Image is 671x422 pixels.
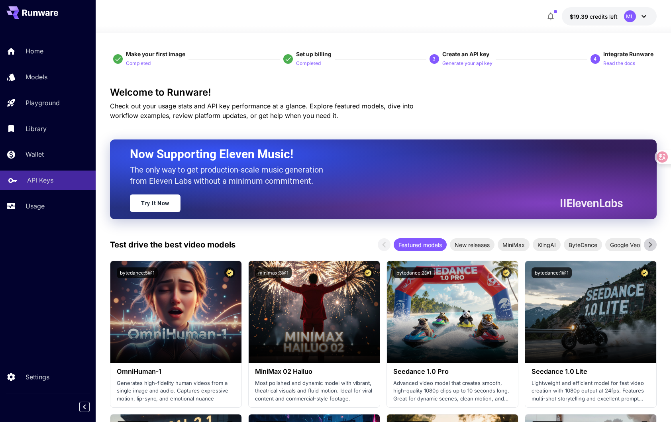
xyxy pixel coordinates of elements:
div: ByteDance [564,238,602,251]
span: credits left [590,13,618,20]
h3: MiniMax 02 Hailuo [255,368,373,375]
p: Lightweight and efficient model for fast video creation with 1080p output at 24fps. Features mult... [532,379,650,403]
p: API Keys [27,175,53,185]
button: Read the docs [603,58,635,68]
button: minimax:3@1 [255,267,292,278]
p: Most polished and dynamic model with vibrant, theatrical visuals and fluid motion. Ideal for vira... [255,379,373,403]
a: Try It Now [130,194,181,212]
span: MiniMax [498,241,530,249]
h2: Now Supporting Eleven Music! [130,147,617,162]
h3: Seedance 1.0 Lite [532,368,650,375]
p: Home [26,46,43,56]
span: Make your first image [126,51,185,57]
span: Google Veo [605,241,645,249]
button: Certified Model – Vetted for best performance and includes a commercial license. [639,267,650,278]
button: Certified Model – Vetted for best performance and includes a commercial license. [501,267,512,278]
p: Library [26,124,47,133]
p: Usage [26,201,45,211]
div: $19.3897 [570,12,618,21]
button: bytedance:5@1 [117,267,158,278]
button: bytedance:2@1 [393,267,434,278]
span: KlingAI [533,241,561,249]
div: Featured models [394,238,447,251]
div: Google Veo [605,238,645,251]
img: alt [249,261,380,363]
button: Completed [296,58,321,68]
p: Settings [26,372,49,382]
span: Featured models [394,241,447,249]
div: Collapse sidebar [85,400,96,414]
p: Wallet [26,149,44,159]
p: Completed [126,60,151,67]
button: Generate your api key [442,58,492,68]
button: Completed [126,58,151,68]
span: ByteDance [564,241,602,249]
p: Advanced video model that creates smooth, high-quality 1080p clips up to 10 seconds long. Great f... [393,379,512,403]
h3: Welcome to Runware! [110,87,657,98]
div: KlingAI [533,238,561,251]
h3: Seedance 1.0 Pro [393,368,512,375]
img: alt [525,261,656,363]
h3: OmniHuman‑1 [117,368,235,375]
span: New releases [450,241,494,249]
p: 4 [594,55,596,63]
div: MiniMax [498,238,530,251]
button: Certified Model – Vetted for best performance and includes a commercial license. [363,267,373,278]
button: bytedance:1@1 [532,267,572,278]
span: Set up billing [296,51,332,57]
button: Certified Model – Vetted for best performance and includes a commercial license. [224,267,235,278]
span: Check out your usage stats and API key performance at a glance. Explore featured models, dive int... [110,102,414,120]
p: Generates high-fidelity human videos from a single image and audio. Captures expressive motion, l... [117,379,235,403]
img: alt [387,261,518,363]
p: The only way to get production-scale music generation from Eleven Labs without a minimum commitment. [130,164,329,186]
p: 3 [433,55,436,63]
p: Completed [296,60,321,67]
span: Integrate Runware [603,51,653,57]
div: ML [624,10,636,22]
span: Create an API key [442,51,489,57]
div: New releases [450,238,494,251]
p: Models [26,72,47,82]
span: $19.39 [570,13,590,20]
p: Generate your api key [442,60,492,67]
button: Collapse sidebar [79,402,90,412]
p: Test drive the best video models [110,239,235,251]
img: alt [110,261,241,363]
p: Playground [26,98,60,108]
p: Read the docs [603,60,635,67]
button: $19.3897ML [562,7,657,26]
